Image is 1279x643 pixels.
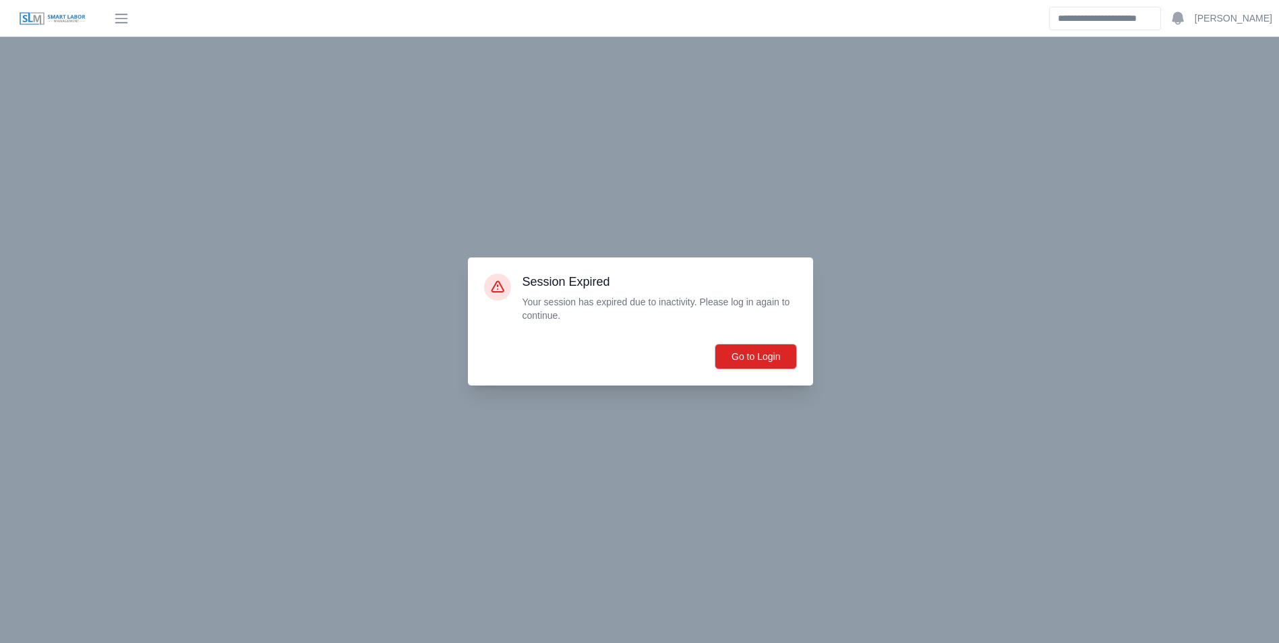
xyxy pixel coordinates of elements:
[522,295,797,322] p: Your session has expired due to inactivity. Please log in again to continue.
[19,11,86,26] img: SLM Logo
[715,344,797,369] button: Go to Login
[1195,11,1272,26] a: [PERSON_NAME]
[522,274,797,290] h3: Session Expired
[1049,7,1161,30] input: Search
